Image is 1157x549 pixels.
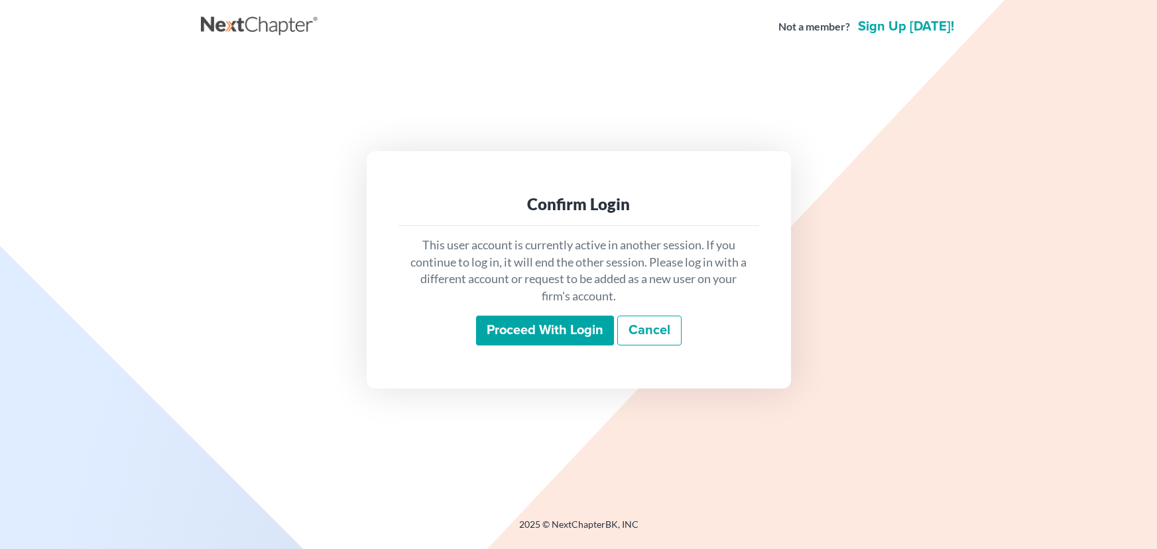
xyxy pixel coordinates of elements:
[201,518,957,542] div: 2025 © NextChapterBK, INC
[409,194,749,215] div: Confirm Login
[617,316,682,346] a: Cancel
[778,19,850,34] strong: Not a member?
[476,316,614,346] input: Proceed with login
[855,20,957,33] a: Sign up [DATE]!
[409,237,749,305] p: This user account is currently active in another session. If you continue to log in, it will end ...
